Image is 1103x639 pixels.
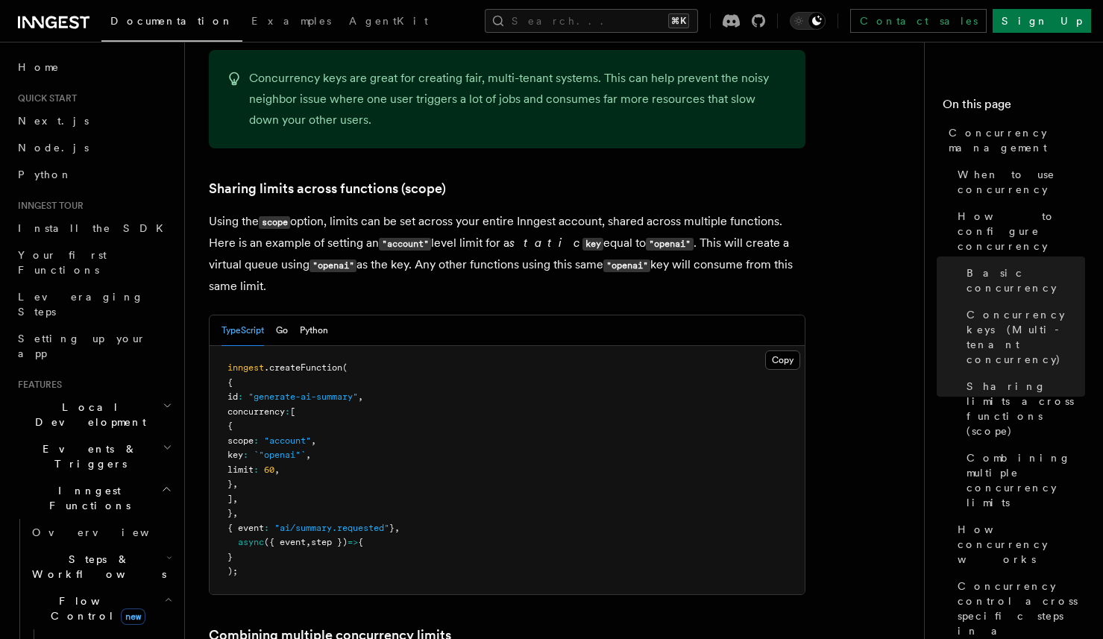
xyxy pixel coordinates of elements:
[509,236,579,250] em: static
[300,315,328,346] button: Python
[227,362,264,373] span: inngest
[254,465,259,475] span: :
[227,508,233,518] span: }
[227,566,238,576] span: );
[264,362,342,373] span: .createFunction
[12,477,175,519] button: Inngest Functions
[306,450,311,460] span: ,
[582,238,603,251] code: key
[311,537,348,547] span: step })
[26,519,175,546] a: Overview
[264,537,306,547] span: ({ event
[790,12,826,30] button: Toggle dark mode
[249,68,788,130] p: Concurrency keys are great for creating fair, multi-tenant systems. This can help prevent the noi...
[242,4,340,40] a: Examples
[961,373,1085,444] a: Sharing limits across functions (scope)
[12,161,175,188] a: Python
[309,259,356,272] code: "openai"
[233,494,238,504] span: ,
[18,169,72,180] span: Python
[238,537,264,547] span: async
[12,283,175,325] a: Leveraging Steps
[358,391,363,402] span: ,
[18,60,60,75] span: Home
[961,259,1085,301] a: Basic concurrency
[12,215,175,242] a: Install the SDK
[233,479,238,489] span: ,
[958,522,1085,567] span: How concurrency works
[358,537,363,547] span: {
[12,400,163,429] span: Local Development
[12,435,175,477] button: Events & Triggers
[264,523,269,533] span: :
[227,421,233,431] span: {
[209,211,805,297] p: Using the option, limits can be set across your entire Inngest account, shared across multiple fu...
[233,508,238,518] span: ,
[264,465,274,475] span: 60
[967,379,1085,438] span: Sharing limits across functions (scope)
[485,9,698,33] button: Search...⌘K
[12,107,175,134] a: Next.js
[254,450,306,460] span: `"openai"`
[26,552,166,582] span: Steps & Workflows
[12,54,175,81] a: Home
[285,406,290,417] span: :
[18,115,89,127] span: Next.js
[26,594,164,623] span: Flow Control
[274,465,280,475] span: ,
[306,537,311,547] span: ,
[12,242,175,283] a: Your first Functions
[227,465,254,475] span: limit
[227,377,233,388] span: {
[209,178,446,199] a: Sharing limits across functions (scope)
[227,552,233,562] span: }
[850,9,987,33] a: Contact sales
[101,4,242,42] a: Documentation
[18,333,146,359] span: Setting up your app
[12,325,175,367] a: Setting up your app
[958,167,1085,197] span: When to use concurrency
[943,119,1085,161] a: Concurrency management
[259,216,290,229] code: scope
[12,394,175,435] button: Local Development
[18,142,89,154] span: Node.js
[311,435,316,446] span: ,
[110,15,233,27] span: Documentation
[227,450,243,460] span: key
[379,238,431,251] code: "account"
[18,249,107,276] span: Your first Functions
[12,134,175,161] a: Node.js
[603,259,650,272] code: "openai"
[290,406,295,417] span: [
[227,479,233,489] span: }
[18,222,172,234] span: Install the SDK
[12,441,163,471] span: Events & Triggers
[251,15,331,27] span: Examples
[967,450,1085,510] span: Combining multiple concurrency limits
[949,125,1085,155] span: Concurrency management
[961,301,1085,373] a: Concurrency keys (Multi-tenant concurrency)
[254,435,259,446] span: :
[18,291,144,318] span: Leveraging Steps
[395,523,400,533] span: ,
[765,350,800,370] button: Copy
[264,435,311,446] span: "account"
[227,391,238,402] span: id
[32,526,186,538] span: Overview
[961,444,1085,516] a: Combining multiple concurrency limits
[221,315,264,346] button: TypeScript
[227,435,254,446] span: scope
[276,315,288,346] button: Go
[227,406,285,417] span: concurrency
[227,494,233,504] span: ]
[952,161,1085,203] a: When to use concurrency
[349,15,428,27] span: AgentKit
[26,588,175,629] button: Flow Controlnew
[342,362,348,373] span: (
[274,523,389,533] span: "ai/summary.requested"
[967,265,1085,295] span: Basic concurrency
[967,307,1085,367] span: Concurrency keys (Multi-tenant concurrency)
[12,379,62,391] span: Features
[952,516,1085,573] a: How concurrency works
[248,391,358,402] span: "generate-ai-summary"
